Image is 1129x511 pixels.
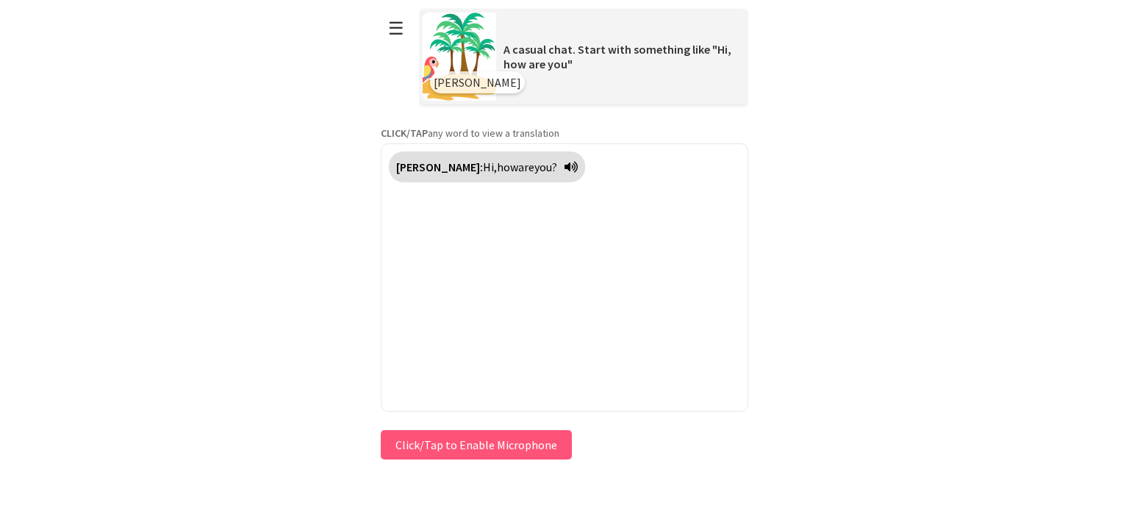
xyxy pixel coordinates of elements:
button: ☰ [381,10,412,47]
span: Hi, [483,160,497,174]
button: Click/Tap to Enable Microphone [381,430,572,460]
strong: [PERSON_NAME]: [396,160,483,174]
span: A casual chat. Start with something like "Hi, how are you" [503,42,731,71]
img: Scenario Image [423,12,496,101]
span: are [518,160,534,174]
div: Click to translate [389,151,585,182]
strong: CLICK/TAP [381,126,428,140]
span: how [497,160,518,174]
span: you? [534,160,557,174]
span: [PERSON_NAME] [434,75,521,90]
p: any word to view a translation [381,126,748,140]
